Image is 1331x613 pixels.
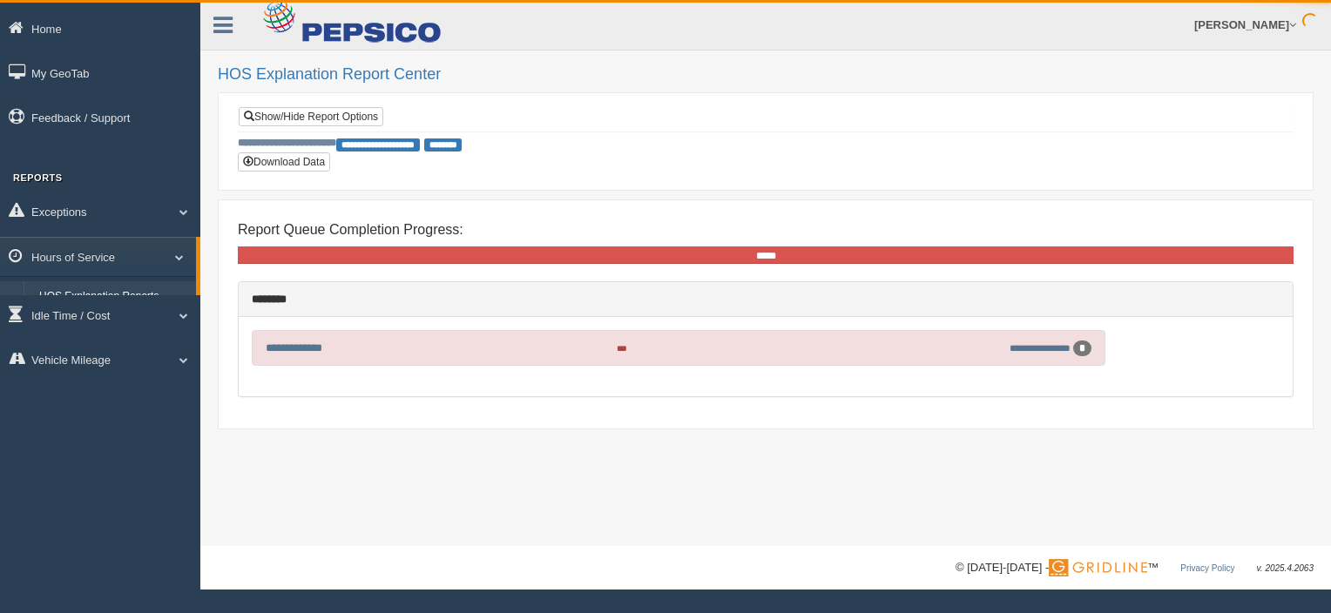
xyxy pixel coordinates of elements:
[956,559,1314,577] div: © [DATE]-[DATE] - ™
[1257,563,1314,573] span: v. 2025.4.2063
[31,281,196,313] a: HOS Explanation Reports
[238,222,1294,238] h4: Report Queue Completion Progress:
[1049,559,1147,576] img: Gridline
[238,152,330,172] button: Download Data
[1180,563,1234,573] a: Privacy Policy
[239,107,383,126] a: Show/Hide Report Options
[218,66,1314,84] h2: HOS Explanation Report Center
